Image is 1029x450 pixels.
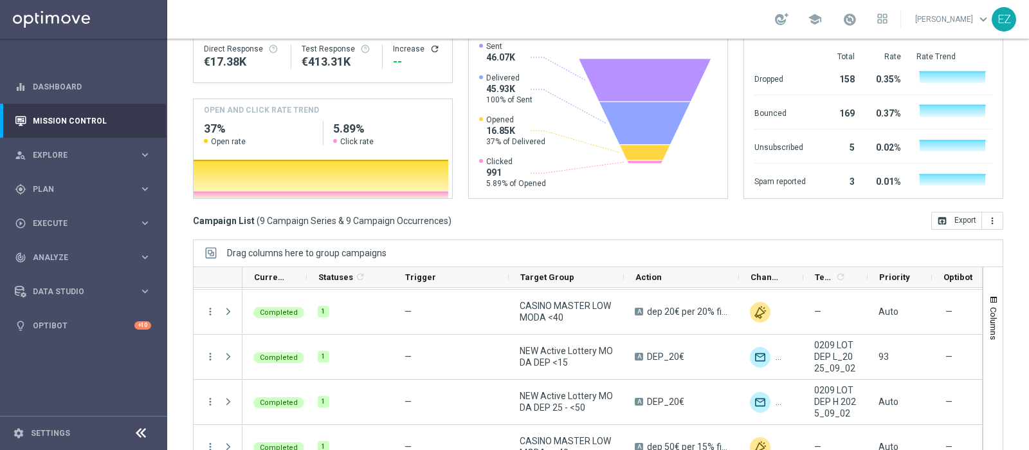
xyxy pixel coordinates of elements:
span: DEP_20€ [647,396,684,408]
button: more_vert [205,306,216,317]
div: Row Groups [227,248,387,258]
div: EZ [992,7,1016,32]
div: €17,379 [204,54,280,70]
i: keyboard_arrow_right [139,251,151,263]
span: A [635,308,643,315]
span: ) [448,215,451,227]
a: Mission Control [33,104,151,138]
button: more_vert [205,396,216,408]
i: keyboard_arrow_right [139,149,151,161]
div: gps_fixed Plan keyboard_arrow_right [14,184,152,194]
span: Analyze [33,254,139,261]
span: 0209 LOT DEP H 2025_09_02 [814,384,857,419]
multiple-options-button: Export to CSV [931,215,1003,225]
div: Execute [15,218,139,229]
span: 0209 LOT DEP L_2025_09_02 [814,339,857,374]
i: settings [13,427,24,439]
div: Bounced [754,102,806,122]
div: 5 [821,136,855,156]
button: track_changes Analyze keyboard_arrow_right [14,252,152,263]
span: NEW Active Lottery MODA DEP 25 - <50 [520,390,613,413]
button: person_search Explore keyboard_arrow_right [14,150,152,160]
span: A [635,398,643,406]
div: 169 [821,102,855,122]
div: 3 [821,170,855,191]
span: DEP_20€ [647,351,684,362]
span: Calculate column [833,270,846,284]
div: 158 [821,68,855,88]
div: Press SPACE to select this row. [194,335,242,380]
span: Action [635,272,662,282]
span: — [405,397,412,407]
div: Dropped [754,68,806,88]
button: equalizer Dashboard [14,82,152,92]
span: Auto [879,306,898,317]
div: Increase [393,44,442,54]
span: NEW Active Lottery MODA DEP <15 [520,345,613,368]
span: Optibot [943,272,972,282]
div: Explore [15,149,139,161]
span: 45.93K [486,83,533,95]
span: 46.07K [486,52,515,63]
button: more_vert [982,212,1003,230]
h2: 5.89% [333,121,442,136]
span: Target Group [520,272,574,282]
i: open_in_browser [937,216,947,226]
colored-tag: Completed [253,396,304,408]
span: Sent [486,41,515,52]
button: more_vert [205,351,216,362]
div: 0.37% [870,102,901,122]
span: — [405,306,412,317]
span: keyboard_arrow_down [976,12,990,26]
i: person_search [15,149,26,161]
i: track_changes [15,252,26,263]
div: Spam reported [754,170,806,191]
div: Dashboard [15,70,151,104]
span: 37% of Delivered [486,136,545,147]
span: Completed [260,308,298,317]
span: — [945,306,952,317]
a: Settings [31,429,70,437]
span: Drag columns here to group campaigns [227,248,387,258]
span: Opened [486,115,545,125]
i: equalizer [15,81,26,93]
span: Priority [879,272,910,282]
span: Explore [33,151,139,159]
img: Optimail [750,392,770,413]
img: Other [750,302,770,323]
span: Execute [33,220,139,227]
span: CASINO MASTER LOW MODA <40 [520,300,613,323]
span: Channel [751,272,781,282]
div: Rate Trend [916,52,992,62]
div: play_circle_outline Execute keyboard_arrow_right [14,218,152,229]
button: Mission Control [14,116,152,126]
i: keyboard_arrow_right [139,183,151,195]
button: refresh [430,44,440,54]
span: Trigger [405,272,436,282]
span: 93 [879,352,889,362]
span: Clicked [486,156,546,167]
div: Optimail [750,347,770,368]
span: 100% of Sent [486,95,533,105]
div: Other [776,392,796,413]
span: Columns [988,307,999,340]
a: [PERSON_NAME]keyboard_arrow_down [914,10,992,29]
a: Optibot [33,308,134,342]
div: Direct Response [204,44,280,54]
div: +10 [134,321,151,330]
span: A [635,353,643,361]
div: Rate [870,52,901,62]
a: Dashboard [33,70,151,104]
div: Mission Control [15,104,151,138]
div: 0.02% [870,136,901,156]
span: Click rate [340,136,374,147]
span: Auto [879,397,898,407]
div: 0.01% [870,170,901,191]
